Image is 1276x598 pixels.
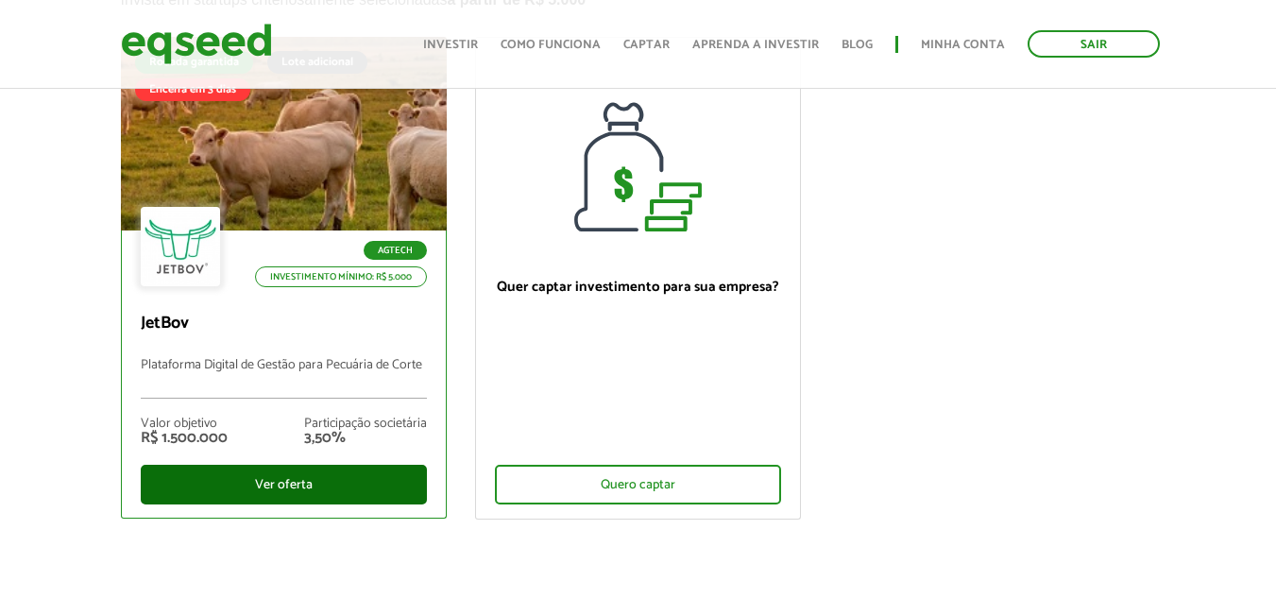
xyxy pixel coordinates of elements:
[692,39,819,51] a: Aprenda a investir
[364,241,427,260] p: Agtech
[141,431,228,446] div: R$ 1.500.000
[121,19,272,69] img: EqSeed
[842,39,873,51] a: Blog
[135,78,250,101] div: Encerra em 3 dias
[501,39,601,51] a: Como funciona
[475,37,801,520] a: Quer captar investimento para sua empresa? Quero captar
[141,314,427,334] p: JetBov
[623,39,670,51] a: Captar
[141,465,427,504] div: Ver oferta
[121,37,447,519] a: Rodada garantida Lote adicional Encerra em 3 dias Agtech Investimento mínimo: R$ 5.000 JetBov Pla...
[304,418,427,431] div: Participação societária
[141,358,427,399] p: Plataforma Digital de Gestão para Pecuária de Corte
[1028,30,1160,58] a: Sair
[304,431,427,446] div: 3,50%
[495,465,781,504] div: Quero captar
[255,266,427,287] p: Investimento mínimo: R$ 5.000
[423,39,478,51] a: Investir
[921,39,1005,51] a: Minha conta
[141,418,228,431] div: Valor objetivo
[495,279,781,296] p: Quer captar investimento para sua empresa?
